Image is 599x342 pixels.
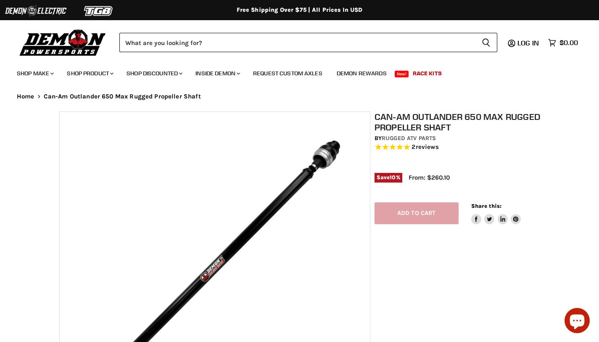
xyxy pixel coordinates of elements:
[544,37,582,49] a: $0.00
[390,174,396,180] span: 10
[406,65,448,82] a: Race Kits
[120,65,187,82] a: Shop Discounted
[475,33,497,52] button: Search
[4,3,67,19] img: Demon Electric Logo 2
[517,39,539,47] span: Log in
[412,143,438,151] span: 2 reviews
[11,61,576,82] ul: Main menu
[382,135,436,142] a: Rugged ATV Parts
[11,65,59,82] a: Shop Make
[61,65,119,82] a: Shop Product
[559,39,578,47] span: $0.00
[471,202,521,225] aside: Share this:
[119,33,475,52] input: Search
[189,65,245,82] a: Inside Demon
[67,3,130,19] img: TGB Logo 2
[375,143,544,152] span: Rated 5.0 out of 5 stars 2 reviews
[562,308,592,335] inbox-online-store-chat: Shopify online store chat
[375,111,544,133] h1: Can-Am Outlander 650 Max Rugged Propeller Shaft
[395,71,409,77] span: New!
[375,134,544,143] div: by
[119,33,497,52] form: Product
[247,65,329,82] a: Request Custom Axles
[17,93,34,100] a: Home
[416,143,439,151] span: reviews
[375,173,402,182] span: Save %
[44,93,201,100] span: Can-Am Outlander 650 Max Rugged Propeller Shaft
[514,39,544,47] a: Log in
[409,174,450,181] span: From: $260.10
[17,27,109,57] img: Demon Powersports
[330,65,393,82] a: Demon Rewards
[471,203,501,209] span: Share this:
